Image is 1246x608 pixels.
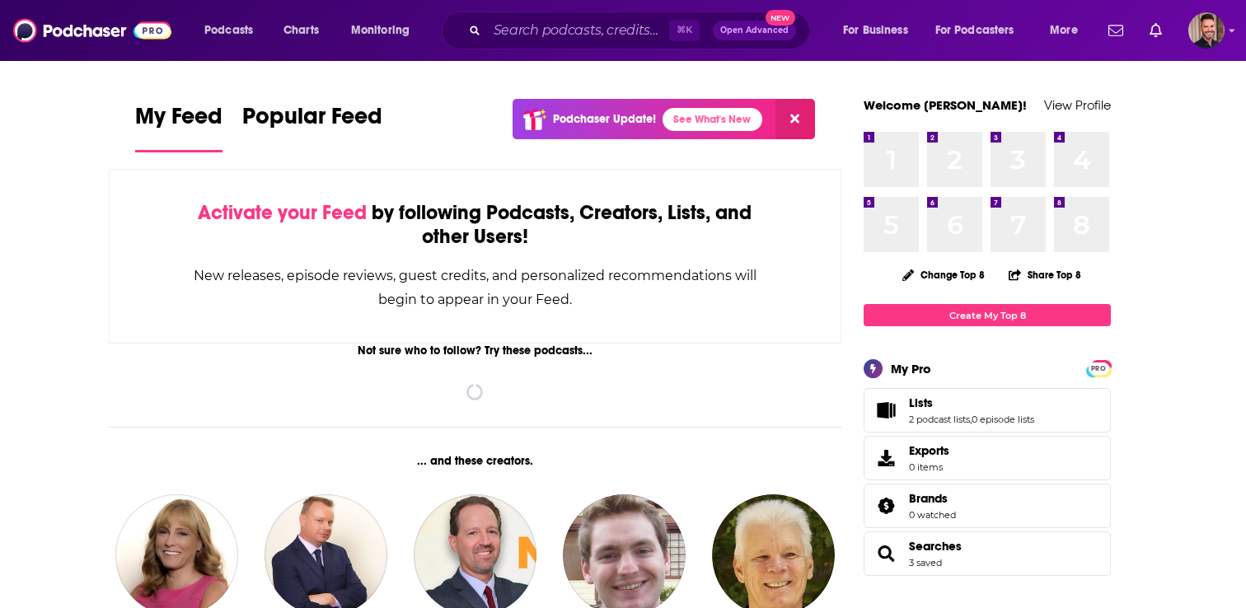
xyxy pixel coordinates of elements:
button: Share Top 8 [1008,259,1082,291]
button: open menu [831,17,929,44]
a: My Feed [135,102,222,152]
a: 2 podcast lists [909,414,970,425]
span: Open Advanced [720,26,789,35]
a: Searches [909,539,962,554]
span: Brands [864,484,1111,528]
button: open menu [925,17,1038,44]
span: Exports [909,443,949,458]
span: ⌘ K [669,20,700,41]
span: More [1050,19,1078,42]
a: Create My Top 8 [864,304,1111,326]
button: open menu [340,17,431,44]
span: PRO [1089,362,1108,375]
span: , [970,414,972,425]
a: 0 episode lists [972,414,1034,425]
a: View Profile [1044,97,1111,113]
div: Search podcasts, credits, & more... [457,12,826,49]
button: open menu [193,17,274,44]
a: Brands [869,494,902,517]
div: ... and these creators. [109,454,841,468]
span: Podcasts [204,19,253,42]
a: Charts [273,17,329,44]
img: User Profile [1188,12,1225,49]
span: For Business [843,19,908,42]
button: open menu [1038,17,1098,44]
span: Lists [909,395,933,410]
span: Popular Feed [242,102,382,140]
a: Lists [869,399,902,422]
a: 0 watched [909,509,956,521]
a: Searches [869,542,902,565]
div: Not sure who to follow? Try these podcasts... [109,344,841,358]
button: Show profile menu [1188,12,1225,49]
span: Logged in as benmcconaghy [1188,12,1225,49]
a: PRO [1089,362,1108,374]
a: Brands [909,491,956,506]
span: For Podcasters [935,19,1014,42]
a: Popular Feed [242,102,382,152]
span: 0 items [909,461,949,473]
span: My Feed [135,102,222,140]
a: 3 saved [909,557,942,568]
a: Lists [909,395,1034,410]
span: Exports [869,447,902,470]
div: My Pro [891,361,931,376]
span: Lists [864,388,1111,433]
a: Exports [864,436,1111,480]
span: Brands [909,491,948,506]
a: See What's New [663,108,762,131]
img: Podchaser - Follow, Share and Rate Podcasts [13,15,171,46]
div: by following Podcasts, Creators, Lists, and other Users! [192,201,758,249]
button: Open AdvancedNew [713,21,796,40]
span: Searches [864,531,1111,576]
p: Podchaser Update! [553,112,656,126]
a: Show notifications dropdown [1102,16,1130,44]
input: Search podcasts, credits, & more... [487,17,669,44]
div: New releases, episode reviews, guest credits, and personalized recommendations will begin to appe... [192,264,758,311]
span: Monitoring [351,19,410,42]
span: New [766,10,795,26]
span: Activate your Feed [198,200,367,225]
a: Welcome [PERSON_NAME]! [864,97,1027,113]
button: Change Top 8 [892,264,995,285]
a: Show notifications dropdown [1143,16,1169,44]
span: Charts [283,19,319,42]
